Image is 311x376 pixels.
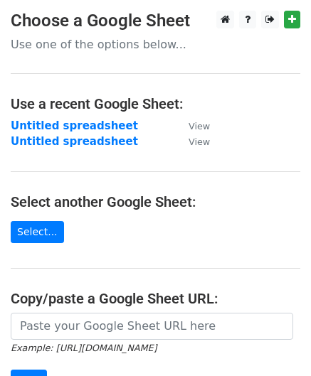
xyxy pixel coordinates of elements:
h4: Use a recent Google Sheet: [11,95,300,112]
a: View [174,135,210,148]
h4: Copy/paste a Google Sheet URL: [11,290,300,307]
a: Untitled spreadsheet [11,135,138,148]
h3: Choose a Google Sheet [11,11,300,31]
small: Example: [URL][DOMAIN_NAME] [11,343,157,353]
p: Use one of the options below... [11,37,300,52]
small: View [189,136,210,147]
a: Untitled spreadsheet [11,119,138,132]
a: Select... [11,221,64,243]
input: Paste your Google Sheet URL here [11,313,293,340]
small: View [189,121,210,131]
a: View [174,119,210,132]
h4: Select another Google Sheet: [11,193,300,210]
